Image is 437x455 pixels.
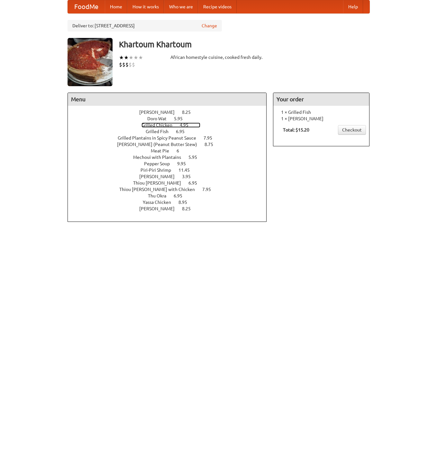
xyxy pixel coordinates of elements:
[202,23,217,29] a: Change
[119,54,124,61] li: ★
[105,0,127,13] a: Home
[117,142,204,147] span: [PERSON_NAME] (Peanut Butter Stew)
[283,127,309,132] b: Total: $15.20
[174,193,189,198] span: 6.95
[68,0,105,13] a: FoodMe
[144,161,176,166] span: Pepper Soup
[141,168,202,173] a: Piri-Piri Shrimp 11.45
[146,129,175,134] span: Grilled Fish
[139,110,203,115] a: [PERSON_NAME] 8.25
[170,54,267,60] div: African homestyle cuisine, cooked fresh daily.
[118,135,224,141] a: Grilled Plantains in Spicy Peanut Sauce 7.95
[138,54,143,61] li: ★
[129,54,133,61] li: ★
[133,54,138,61] li: ★
[141,168,178,173] span: Piri-Piri Shrimp
[164,0,198,13] a: Who we are
[174,116,189,121] span: 5.95
[202,187,217,192] span: 7.95
[118,135,203,141] span: Grilled Plantains in Spicy Peanut Sauce
[68,93,267,106] h4: Menu
[277,115,366,122] li: 1 × [PERSON_NAME]
[133,155,209,160] a: Mechoui with Plantains 5.95
[129,61,132,68] li: $
[182,110,197,115] span: 8.25
[151,148,191,153] a: Meat Pie 6
[148,193,173,198] span: Thu Okra
[182,206,197,211] span: 8.25
[146,129,196,134] a: Grilled Fish 6.95
[141,123,200,128] a: Grilled Chicken 4.95
[68,38,113,86] img: angular.jpg
[147,116,173,121] span: Doro Wat
[139,206,203,211] a: [PERSON_NAME] 8.25
[141,123,179,128] span: Grilled Chicken
[133,180,187,186] span: Thiou [PERSON_NAME]
[205,142,220,147] span: 8.75
[133,180,209,186] a: Thiou [PERSON_NAME] 6.95
[139,110,181,115] span: [PERSON_NAME]
[139,174,203,179] a: [PERSON_NAME] 3.95
[133,155,187,160] span: Mechoui with Plantains
[117,142,225,147] a: [PERSON_NAME] (Peanut Butter Stew) 8.75
[177,161,192,166] span: 9.95
[188,180,204,186] span: 6.95
[177,148,186,153] span: 6
[68,20,222,32] div: Deliver to: [STREET_ADDRESS]
[143,200,199,205] a: Yassa Chicken 8.95
[125,61,129,68] li: $
[182,174,197,179] span: 3.95
[338,125,366,135] a: Checkout
[124,54,129,61] li: ★
[143,200,178,205] span: Yassa Chicken
[178,168,196,173] span: 11.45
[139,206,181,211] span: [PERSON_NAME]
[127,0,164,13] a: How it works
[343,0,363,13] a: Help
[147,116,195,121] a: Doro Wat 5.95
[204,135,219,141] span: 7.95
[277,109,366,115] li: 1 × Grilled Fish
[132,61,135,68] li: $
[180,123,195,128] span: 4.95
[198,0,237,13] a: Recipe videos
[178,200,194,205] span: 8.95
[119,187,201,192] span: Thiou [PERSON_NAME] with Chicken
[151,148,176,153] span: Meat Pie
[273,93,369,106] h4: Your order
[119,61,122,68] li: $
[188,155,204,160] span: 5.95
[139,174,181,179] span: [PERSON_NAME]
[122,61,125,68] li: $
[148,193,194,198] a: Thu Okra 6.95
[119,38,370,51] h3: Khartoum Khartoum
[144,161,198,166] a: Pepper Soup 9.95
[176,129,191,134] span: 6.95
[119,187,223,192] a: Thiou [PERSON_NAME] with Chicken 7.95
